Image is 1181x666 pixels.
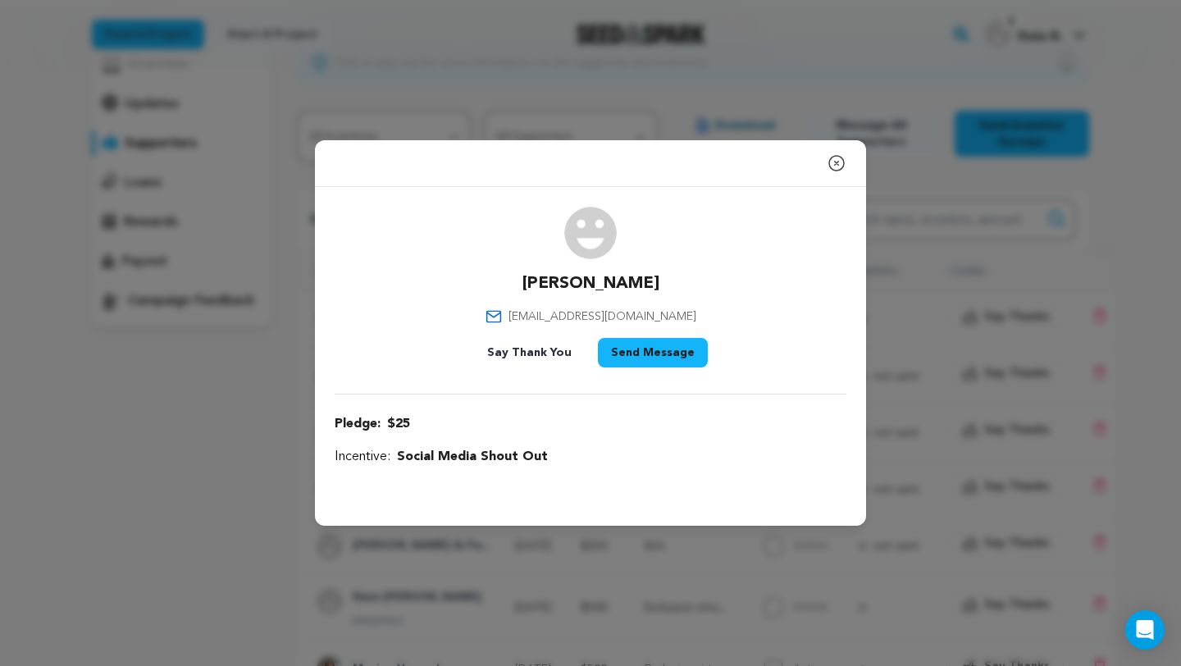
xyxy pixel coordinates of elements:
p: [PERSON_NAME] [522,272,659,295]
span: Pledge: [335,414,381,434]
span: Incentive: [335,447,390,467]
span: [EMAIL_ADDRESS][DOMAIN_NAME] [508,308,696,325]
img: user.png [564,207,617,259]
div: Open Intercom Messenger [1125,610,1165,650]
span: $25 [387,414,410,434]
span: Social Media Shout Out [397,447,548,467]
button: Send Message [598,338,708,367]
button: Say Thank You [474,338,585,367]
